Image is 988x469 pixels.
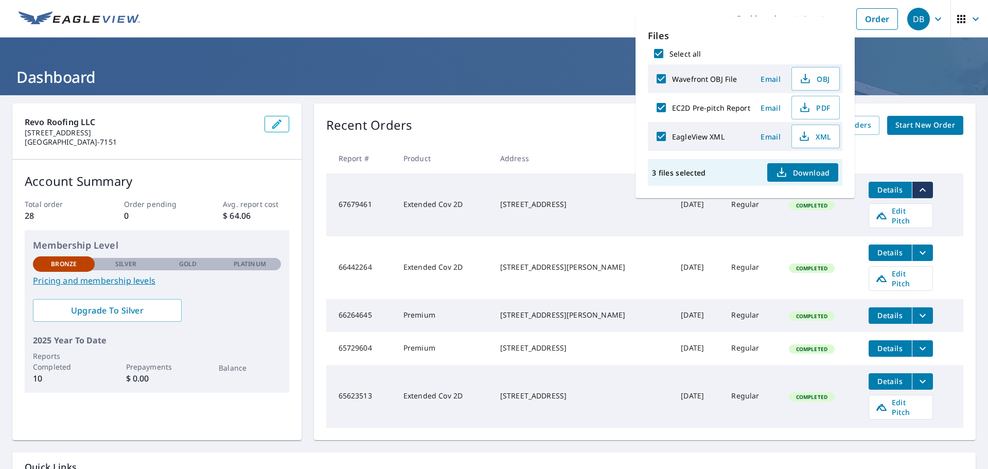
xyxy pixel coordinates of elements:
[912,182,933,198] button: filesDropdownBtn-67679461
[41,305,173,316] span: Upgrade To Silver
[790,202,834,209] span: Completed
[856,8,898,30] a: Order
[652,168,705,178] p: 3 files selected
[790,393,834,401] span: Completed
[723,332,780,365] td: Regular
[395,236,492,299] td: Extended Cov 2D
[869,373,912,390] button: detailsBtn-65623513
[179,259,197,269] p: Gold
[758,103,783,113] span: Email
[395,173,492,236] td: Extended Cov 2D
[395,299,492,332] td: Premium
[326,116,413,135] p: Recent Orders
[754,71,787,87] button: Email
[500,343,664,353] div: [STREET_ADDRESS]
[791,96,840,119] button: PDF
[754,129,787,145] button: Email
[869,245,912,261] button: detailsBtn-66442264
[723,299,780,332] td: Regular
[673,365,723,428] td: [DATE]
[754,100,787,116] button: Email
[669,49,701,59] label: Select all
[869,266,933,291] a: Edit Pitch
[500,391,664,401] div: [STREET_ADDRESS]
[775,166,830,179] span: Download
[326,236,395,299] td: 66442264
[869,203,933,228] a: Edit Pitch
[33,238,281,252] p: Membership Level
[326,299,395,332] td: 66264645
[673,236,723,299] td: [DATE]
[126,372,188,385] p: $ 0.00
[887,116,963,135] a: Start New Order
[33,351,95,372] p: Reports Completed
[875,343,906,353] span: Details
[33,299,182,322] a: Upgrade To Silver
[790,345,834,353] span: Completed
[912,245,933,261] button: filesDropdownBtn-66442264
[33,372,95,385] p: 10
[798,130,831,143] span: XML
[12,66,976,88] h1: Dashboard
[723,173,780,236] td: Regular
[51,259,77,269] p: Bronze
[124,210,190,222] p: 0
[673,299,723,332] td: [DATE]
[758,132,783,142] span: Email
[25,172,289,190] p: Account Summary
[869,182,912,198] button: detailsBtn-67679461
[875,206,926,225] span: Edit Pitch
[672,132,725,142] label: EagleView XML
[673,332,723,365] td: [DATE]
[723,236,780,299] td: Regular
[25,128,256,137] p: [STREET_ADDRESS]
[25,116,256,128] p: Revo Roofing LLC
[648,29,842,43] p: Files
[798,101,831,114] span: PDF
[869,395,933,420] a: Edit Pitch
[124,199,190,210] p: Order pending
[19,11,140,27] img: EV Logo
[723,365,780,428] td: Regular
[326,332,395,365] td: 65729604
[907,8,930,30] div: DB
[912,307,933,324] button: filesDropdownBtn-66264645
[895,119,955,132] span: Start New Order
[869,340,912,357] button: detailsBtn-65729604
[500,262,664,272] div: [STREET_ADDRESS][PERSON_NAME]
[115,259,137,269] p: Silver
[767,163,838,182] button: Download
[673,173,723,236] td: [DATE]
[790,265,834,272] span: Completed
[492,143,673,173] th: Address
[790,312,834,320] span: Completed
[912,340,933,357] button: filesDropdownBtn-65729604
[791,125,840,148] button: XML
[234,259,266,269] p: Platinum
[500,310,664,320] div: [STREET_ADDRESS][PERSON_NAME]
[25,137,256,147] p: [GEOGRAPHIC_DATA]-7151
[395,332,492,365] td: Premium
[875,185,906,195] span: Details
[326,173,395,236] td: 67679461
[25,210,91,222] p: 28
[758,74,783,84] span: Email
[25,199,91,210] p: Total order
[875,248,906,257] span: Details
[33,274,281,287] a: Pricing and membership levels
[33,334,281,346] p: 2025 Year To Date
[875,397,926,417] span: Edit Pitch
[875,269,926,288] span: Edit Pitch
[869,307,912,324] button: detailsBtn-66264645
[326,365,395,428] td: 65623513
[791,67,840,91] button: OBJ
[672,103,750,113] label: EC2D Pre-pitch Report
[500,199,664,210] div: [STREET_ADDRESS]
[223,199,289,210] p: Avg. report cost
[219,362,280,373] p: Balance
[912,373,933,390] button: filesDropdownBtn-65623513
[875,310,906,320] span: Details
[395,365,492,428] td: Extended Cov 2D
[875,376,906,386] span: Details
[672,74,737,84] label: Wavefront OBJ File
